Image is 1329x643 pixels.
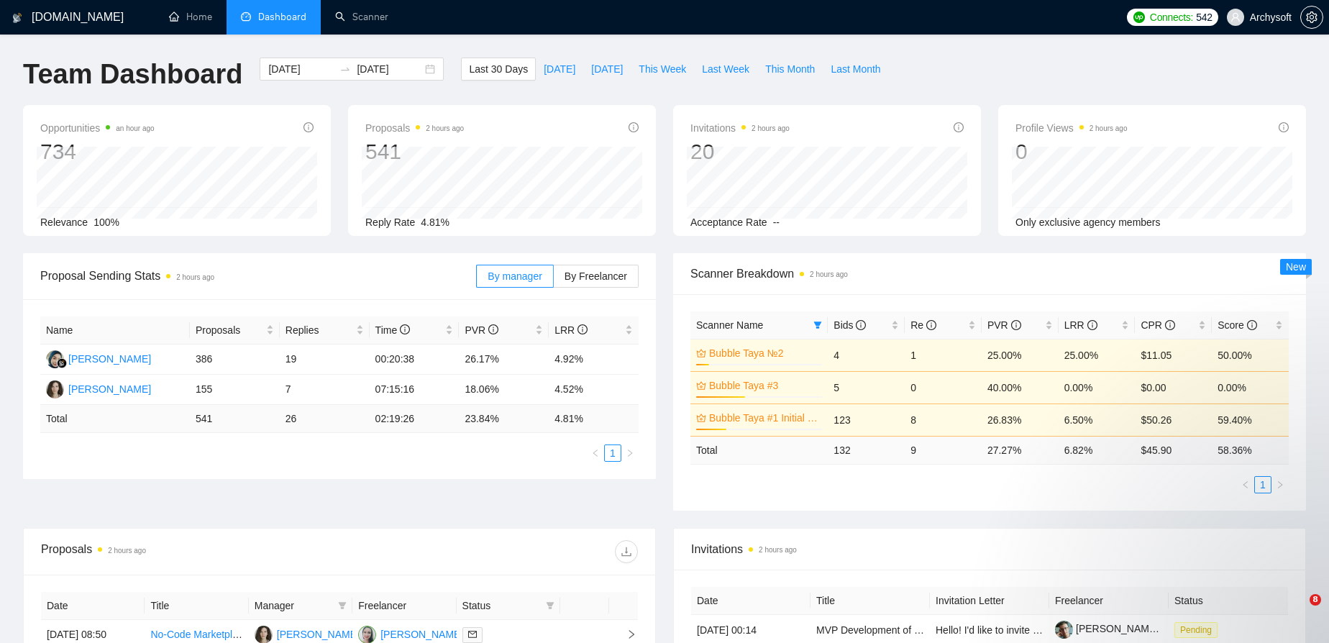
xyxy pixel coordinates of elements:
[982,436,1059,464] td: 27.27 %
[1059,403,1136,436] td: 6.50%
[690,216,767,228] span: Acceptance Rate
[926,320,936,330] span: info-circle
[629,122,639,132] span: info-circle
[810,314,825,336] span: filter
[40,216,88,228] span: Relevance
[765,61,815,77] span: This Month
[1279,122,1289,132] span: info-circle
[335,595,350,616] span: filter
[905,371,982,403] td: 0
[616,546,637,557] span: download
[696,319,763,331] span: Scanner Name
[176,273,214,281] time: 2 hours ago
[255,628,360,639] a: AS[PERSON_NAME]
[546,601,554,610] span: filter
[1150,9,1193,25] span: Connects:
[375,324,410,336] span: Time
[1300,12,1323,23] a: setting
[905,403,982,436] td: 8
[40,405,190,433] td: Total
[1087,320,1097,330] span: info-circle
[544,61,575,77] span: [DATE]
[1135,436,1212,464] td: $ 45.90
[1271,476,1289,493] li: Next Page
[68,351,151,367] div: [PERSON_NAME]
[40,316,190,345] th: Name
[365,138,464,165] div: 541
[828,371,905,403] td: 5
[823,58,888,81] button: Last Month
[591,449,600,457] span: left
[196,322,263,338] span: Proposals
[249,592,352,620] th: Manager
[1212,403,1289,436] td: 59.40%
[116,124,154,132] time: an hour ago
[1237,476,1254,493] button: left
[280,345,370,375] td: 19
[190,316,280,345] th: Proposals
[57,358,67,368] img: gigradar-bm.png
[380,626,463,642] div: [PERSON_NAME]
[639,61,686,77] span: This Week
[536,58,583,81] button: [DATE]
[40,138,155,165] div: 734
[190,345,280,375] td: 386
[696,413,706,423] span: crown
[169,11,212,23] a: homeHome
[277,626,360,642] div: [PERSON_NAME]
[694,58,757,81] button: Last Week
[709,378,819,393] a: Bubble Taya #3
[605,445,621,461] a: 1
[690,138,790,165] div: 20
[93,216,119,228] span: 100%
[691,587,810,615] th: Date
[1133,12,1145,23] img: upwork-logo.png
[1174,622,1218,638] span: Pending
[370,375,460,405] td: 07:15:16
[1015,138,1128,165] div: 0
[339,63,351,75] span: swap-right
[631,58,694,81] button: This Week
[365,216,415,228] span: Reply Rate
[426,124,464,132] time: 2 hours ago
[834,319,866,331] span: Bids
[549,345,639,375] td: 4.92%
[1212,339,1289,371] td: 50.00%
[1059,436,1136,464] td: 6.82 %
[1212,436,1289,464] td: 58.36 %
[352,592,456,620] th: Freelancer
[757,58,823,81] button: This Month
[549,405,639,433] td: 4.81 %
[1165,320,1175,330] span: info-circle
[621,444,639,462] button: right
[241,12,251,22] span: dashboard
[1237,476,1254,493] li: Previous Page
[565,270,627,282] span: By Freelancer
[1135,339,1212,371] td: $11.05
[46,350,64,368] img: NA
[577,324,588,334] span: info-circle
[190,405,280,433] td: 541
[1218,319,1256,331] span: Score
[40,267,476,285] span: Proposal Sending Stats
[1174,624,1223,635] a: Pending
[982,339,1059,371] td: 25.00%
[810,270,848,278] time: 2 hours ago
[554,324,588,336] span: LRR
[591,61,623,77] span: [DATE]
[626,449,634,457] span: right
[68,381,151,397] div: [PERSON_NAME]
[587,444,604,462] button: left
[691,540,1288,558] span: Invitations
[910,319,936,331] span: Re
[459,345,549,375] td: 26.17%
[1310,594,1321,606] span: 8
[357,61,422,77] input: End date
[954,122,964,132] span: info-circle
[1059,371,1136,403] td: 0.00%
[370,345,460,375] td: 00:20:38
[1301,12,1323,23] span: setting
[810,587,930,615] th: Title
[488,270,542,282] span: By manager
[358,628,463,639] a: MK[PERSON_NAME]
